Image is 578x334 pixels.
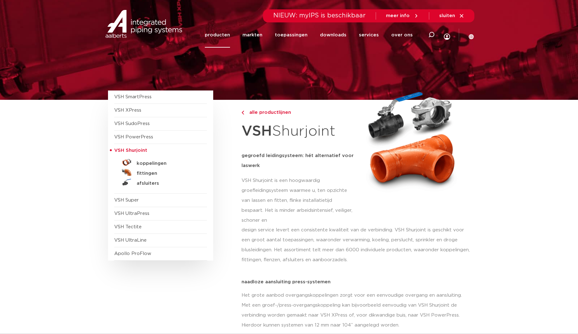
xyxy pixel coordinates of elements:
[114,108,141,113] a: VSH XPress
[205,22,230,48] a: producten
[137,161,198,166] h5: koppelingen
[275,22,308,48] a: toepassingen
[242,22,262,48] a: markten
[242,109,354,116] a: alle productlijnen
[137,171,198,176] h5: fittingen
[242,280,470,284] p: naadloze aansluiting press-systemen
[242,151,354,171] h5: gegroefd leidingsysteem: hét alternatief voor laswerk
[391,22,413,48] a: over ons
[242,176,354,225] p: VSH Shurjoint is een hoogwaardig groefleidingsysteem waarmee u, ten opzichte van lassen en fitten...
[273,12,366,19] span: NIEUW: myIPS is beschikbaar
[114,95,152,99] a: VSH SmartPress
[114,198,139,202] a: VSH Super
[242,119,354,143] h1: Shurjoint
[114,225,142,229] a: VSH Tectite
[386,13,410,18] span: meer info
[439,13,455,18] span: sluiten
[242,124,272,138] strong: VSH
[114,211,149,216] a: VSH UltraPress
[114,238,147,243] a: VSH UltraLine
[114,177,207,187] a: afsluiters
[114,251,151,256] a: Apollo ProFlow
[439,13,464,19] a: sluiten
[114,121,150,126] a: VSH SudoPress
[114,157,207,167] a: koppelingen
[386,13,419,19] a: meer info
[246,110,291,115] span: alle productlijnen
[242,225,470,265] p: design service levert een consistente kwaliteit van de verbinding. VSH Shurjoint is geschikt voor...
[137,181,198,186] h5: afsluiters
[114,135,153,139] a: VSH PowerPress
[114,167,207,177] a: fittingen
[359,22,379,48] a: services
[205,22,413,48] nav: Menu
[242,111,244,115] img: chevron-right.svg
[114,148,147,153] span: VSH Shurjoint
[444,21,450,49] div: my IPS
[242,290,470,330] p: Het grote aanbod overgangskoppelingen zorgt voor een eenvoudige overgang en aansluiting. Met een ...
[320,22,346,48] a: downloads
